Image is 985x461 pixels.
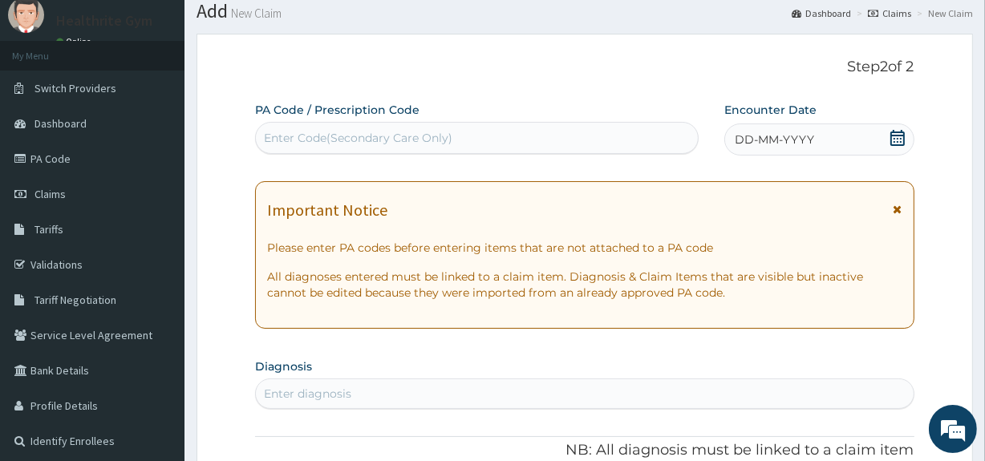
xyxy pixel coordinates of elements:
div: Enter diagnosis [264,386,351,402]
label: PA Code / Prescription Code [255,102,420,118]
span: We're online! [93,132,221,294]
div: Minimize live chat window [263,8,302,47]
h1: Important Notice [267,201,387,219]
div: Chat with us now [83,90,270,111]
label: Encounter Date [724,102,817,118]
p: Healthrite Gym [56,14,152,28]
p: Please enter PA codes before entering items that are not attached to a PA code [267,240,902,256]
li: New Claim [913,6,973,20]
span: Switch Providers [34,81,116,95]
p: NB: All diagnosis must be linked to a claim item [255,440,914,461]
a: Online [56,36,95,47]
span: Tariff Negotiation [34,293,116,307]
p: All diagnoses entered must be linked to a claim item. Diagnosis & Claim Items that are visible bu... [267,269,902,301]
a: Claims [868,6,911,20]
label: Diagnosis [255,358,312,374]
h1: Add [197,1,973,22]
textarea: Type your message and hit 'Enter' [8,298,306,354]
span: Tariffs [34,222,63,237]
p: Step 2 of 2 [255,59,914,76]
small: New Claim [228,7,282,19]
img: d_794563401_company_1708531726252_794563401 [30,80,65,120]
span: Claims [34,187,66,201]
a: Dashboard [792,6,851,20]
span: DD-MM-YYYY [735,131,814,148]
div: Enter Code(Secondary Care Only) [264,130,452,146]
span: Dashboard [34,116,87,131]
